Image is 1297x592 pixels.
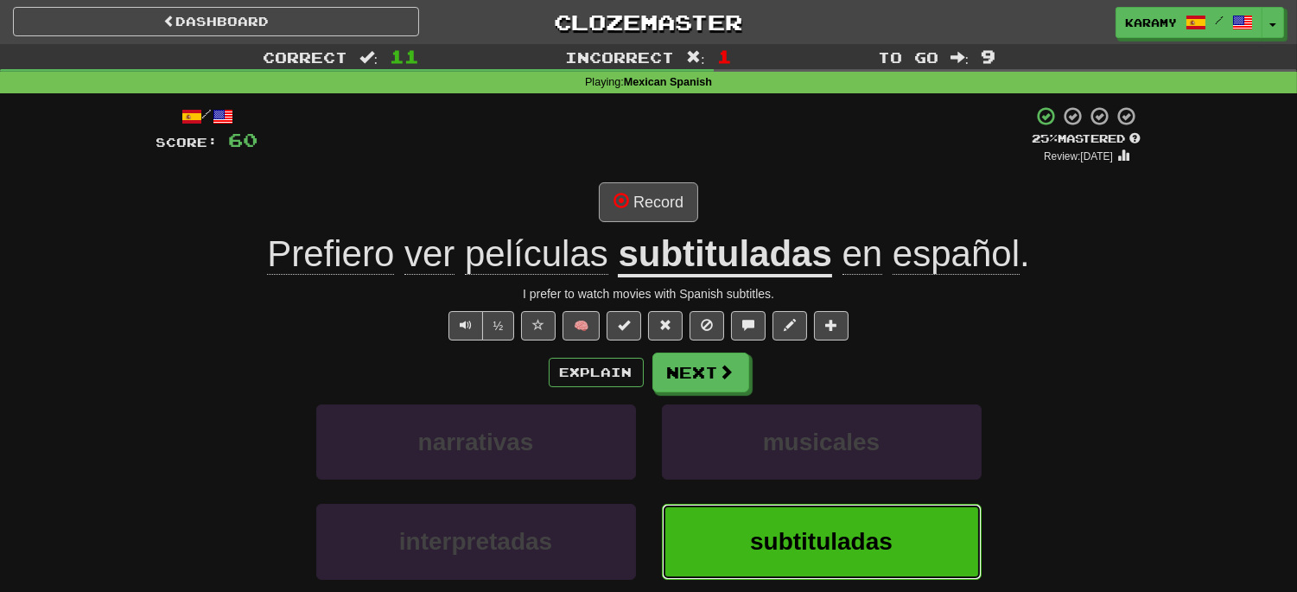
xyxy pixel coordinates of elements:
[893,233,1020,275] span: español
[814,311,849,341] button: Add to collection (alt+a)
[156,285,1141,302] div: I prefer to watch movies with Spanish subtitles.
[717,46,732,67] span: 1
[156,105,258,127] div: /
[359,50,378,65] span: :
[662,404,982,480] button: musicales
[878,48,938,66] span: To go
[316,404,636,480] button: narrativas
[404,233,455,275] span: ver
[445,311,515,341] div: Text-to-speech controls
[1044,150,1113,162] small: Review: [DATE]
[832,233,1030,275] span: .
[652,353,749,392] button: Next
[565,48,674,66] span: Incorrect
[263,48,347,66] span: Correct
[607,311,641,341] button: Set this sentence to 100% Mastered (alt+m)
[662,504,982,579] button: subtituladas
[950,50,970,65] span: :
[316,504,636,579] button: interpretadas
[763,429,880,455] span: musicales
[399,528,552,555] span: interpretadas
[842,233,883,275] span: en
[465,233,608,275] span: películas
[156,135,219,150] span: Score:
[1033,131,1141,147] div: Mastered
[448,311,483,341] button: Play sentence audio (ctl+space)
[482,311,515,341] button: ½
[731,311,766,341] button: Discuss sentence (alt+u)
[599,182,698,222] button: Record
[690,311,724,341] button: Ignore sentence (alt+i)
[267,233,394,275] span: Prefiero
[686,50,705,65] span: :
[563,311,600,341] button: 🧠
[624,76,712,88] strong: Mexican Spanish
[750,528,893,555] span: subtituladas
[445,7,851,37] a: Clozemaster
[13,7,419,36] a: Dashboard
[1215,14,1224,26] span: /
[521,311,556,341] button: Favorite sentence (alt+f)
[981,46,995,67] span: 9
[418,429,534,455] span: narrativas
[390,46,419,67] span: 11
[549,358,644,387] button: Explain
[229,129,258,150] span: 60
[772,311,807,341] button: Edit sentence (alt+d)
[1116,7,1262,38] a: Karamy /
[1033,131,1059,145] span: 25 %
[618,233,831,277] u: subtituladas
[1125,15,1177,30] span: Karamy
[648,311,683,341] button: Reset to 0% Mastered (alt+r)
